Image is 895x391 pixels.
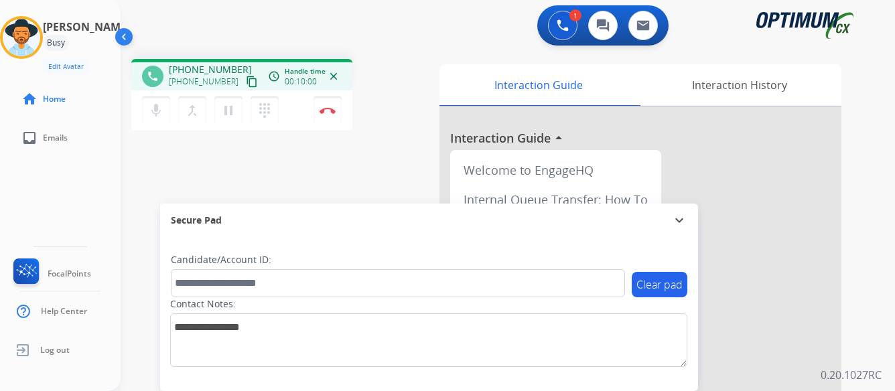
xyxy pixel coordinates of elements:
[171,253,271,266] label: Candidate/Account ID:
[147,70,159,82] mat-icon: phone
[170,297,236,311] label: Contact Notes:
[456,185,656,214] div: Internal Queue Transfer: How To
[43,59,89,74] button: Edit Avatar
[43,35,69,51] div: Busy
[268,70,280,82] mat-icon: access_time
[48,268,91,279] span: FocalPoints
[169,63,252,76] span: [PHONE_NUMBER]
[11,258,91,289] a: FocalPoints
[148,102,164,119] mat-icon: mic
[569,9,581,21] div: 1
[632,272,687,297] button: Clear pad
[246,76,258,88] mat-icon: content_copy
[439,64,637,106] div: Interaction Guide
[285,76,317,87] span: 00:10:00
[456,155,656,185] div: Welcome to EngageHQ
[171,214,222,227] span: Secure Pad
[285,66,326,76] span: Handle time
[43,133,68,143] span: Emails
[43,19,130,35] h3: [PERSON_NAME]
[43,94,66,104] span: Home
[671,212,687,228] mat-icon: expand_more
[257,102,273,119] mat-icon: dialpad
[169,76,238,87] span: [PHONE_NUMBER]
[21,130,38,146] mat-icon: inbox
[21,91,38,107] mat-icon: home
[41,306,87,317] span: Help Center
[637,64,841,106] div: Interaction History
[220,102,236,119] mat-icon: pause
[184,102,200,119] mat-icon: merge_type
[320,107,336,114] img: control
[40,345,70,356] span: Log out
[821,367,882,383] p: 0.20.1027RC
[328,70,340,82] mat-icon: close
[3,19,40,56] img: avatar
